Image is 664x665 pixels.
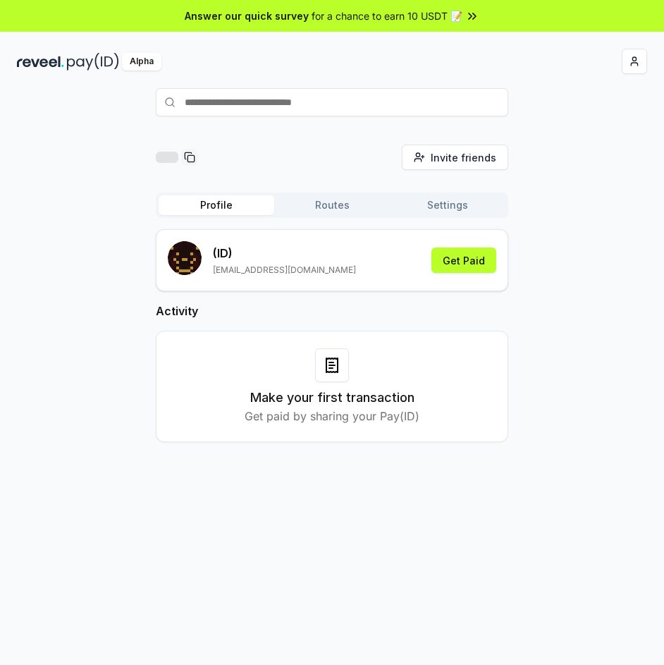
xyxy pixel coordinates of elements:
p: Get paid by sharing your Pay(ID) [245,408,419,425]
button: Get Paid [431,248,496,273]
span: Invite friends [431,150,496,165]
h2: Activity [156,303,508,319]
span: for a chance to earn 10 USDT 📝 [312,8,462,23]
button: Settings [390,195,505,215]
div: Alpha [122,53,161,71]
button: Invite friends [402,145,508,170]
button: Profile [159,195,274,215]
button: Routes [274,195,390,215]
img: pay_id [67,53,119,71]
img: reveel_dark [17,53,64,71]
h3: Make your first transaction [250,388,414,408]
p: (ID) [213,245,356,262]
span: Answer our quick survey [185,8,309,23]
p: [EMAIL_ADDRESS][DOMAIN_NAME] [213,264,356,276]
